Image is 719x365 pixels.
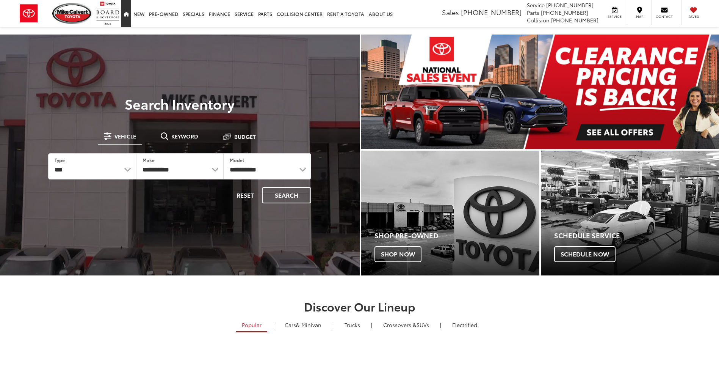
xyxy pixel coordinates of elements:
[262,187,311,203] button: Search
[541,151,719,275] div: Toyota
[446,318,483,331] a: Electrified
[378,318,435,331] a: SUVs
[92,300,627,313] h2: Discover Our Lineup
[143,157,155,163] label: Make
[114,134,136,139] span: Vehicle
[369,321,374,329] li: |
[55,157,65,163] label: Type
[374,246,421,262] span: Shop Now
[438,321,443,329] li: |
[442,7,459,17] span: Sales
[361,151,539,275] a: Shop Pre-Owned Shop Now
[331,321,335,329] li: |
[374,232,539,239] h4: Shop Pre-Owned
[546,1,594,9] span: [PHONE_NUMBER]
[554,246,616,262] span: Schedule Now
[554,232,719,239] h4: Schedule Service
[631,14,648,19] span: Map
[236,318,267,332] a: Popular
[461,7,522,17] span: [PHONE_NUMBER]
[551,16,598,24] span: [PHONE_NUMBER]
[656,14,673,19] span: Contact
[541,151,719,275] a: Schedule Service Schedule Now
[339,318,366,331] a: Trucks
[230,187,260,203] button: Reset
[230,157,244,163] label: Model
[527,1,545,9] span: Service
[685,14,702,19] span: Saved
[541,9,588,16] span: [PHONE_NUMBER]
[171,134,198,139] span: Keyword
[527,16,550,24] span: Collision
[271,321,276,329] li: |
[32,96,328,111] h3: Search Inventory
[296,321,321,329] span: & Minivan
[361,151,539,275] div: Toyota
[527,9,539,16] span: Parts
[606,14,623,19] span: Service
[279,318,327,331] a: Cars
[234,134,256,139] span: Budget
[52,3,92,24] img: Mike Calvert Toyota
[383,321,417,329] span: Crossovers &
